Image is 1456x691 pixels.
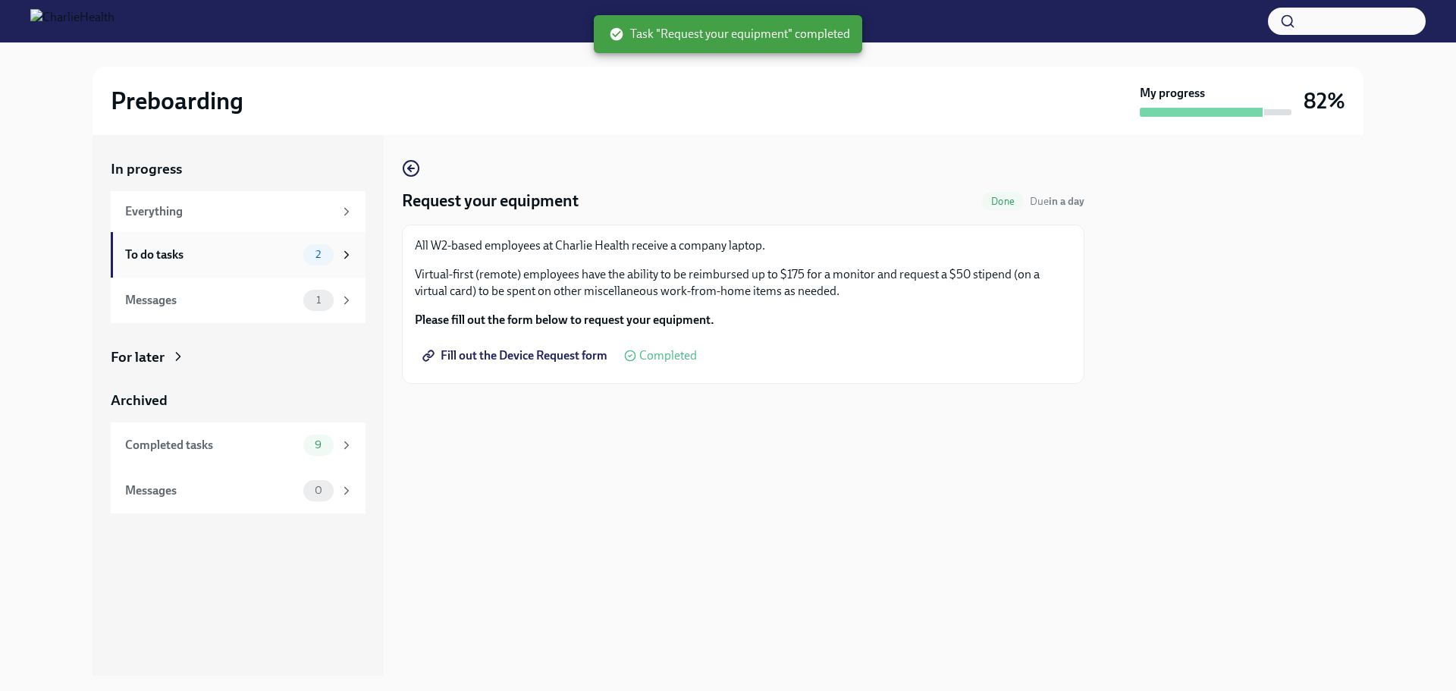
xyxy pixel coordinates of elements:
a: Everything [111,191,366,232]
span: 9 [306,439,331,451]
strong: My progress [1140,85,1205,102]
div: Messages [125,482,297,499]
h4: Request your equipment [402,190,579,212]
span: Fill out the Device Request form [425,348,607,363]
span: Done [982,196,1024,207]
strong: in a day [1049,195,1084,208]
a: Messages1 [111,278,366,323]
div: To do tasks [125,247,297,263]
a: Fill out the Device Request form [415,341,618,371]
h3: 82% [1304,87,1345,115]
a: Messages0 [111,468,366,514]
p: All W2-based employees at Charlie Health receive a company laptop. [415,237,1072,254]
span: Completed [639,350,697,362]
div: Everything [125,203,334,220]
a: To do tasks2 [111,232,366,278]
span: 1 [307,294,330,306]
span: 0 [306,485,331,496]
a: Completed tasks9 [111,422,366,468]
strong: Please fill out the form below to request your equipment. [415,313,714,327]
span: 2 [306,249,330,260]
a: In progress [111,159,366,179]
h2: Preboarding [111,86,243,116]
span: August 12th, 2025 07:00 [1030,194,1084,209]
div: Messages [125,292,297,309]
span: Due [1030,195,1084,208]
a: Archived [111,391,366,410]
img: CharlieHealth [30,9,115,33]
div: Completed tasks [125,437,297,454]
a: For later [111,347,366,367]
div: For later [111,347,165,367]
p: Virtual-first (remote) employees have the ability to be reimbursed up to $175 for a monitor and r... [415,266,1072,300]
span: Task "Request your equipment" completed [609,26,850,42]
